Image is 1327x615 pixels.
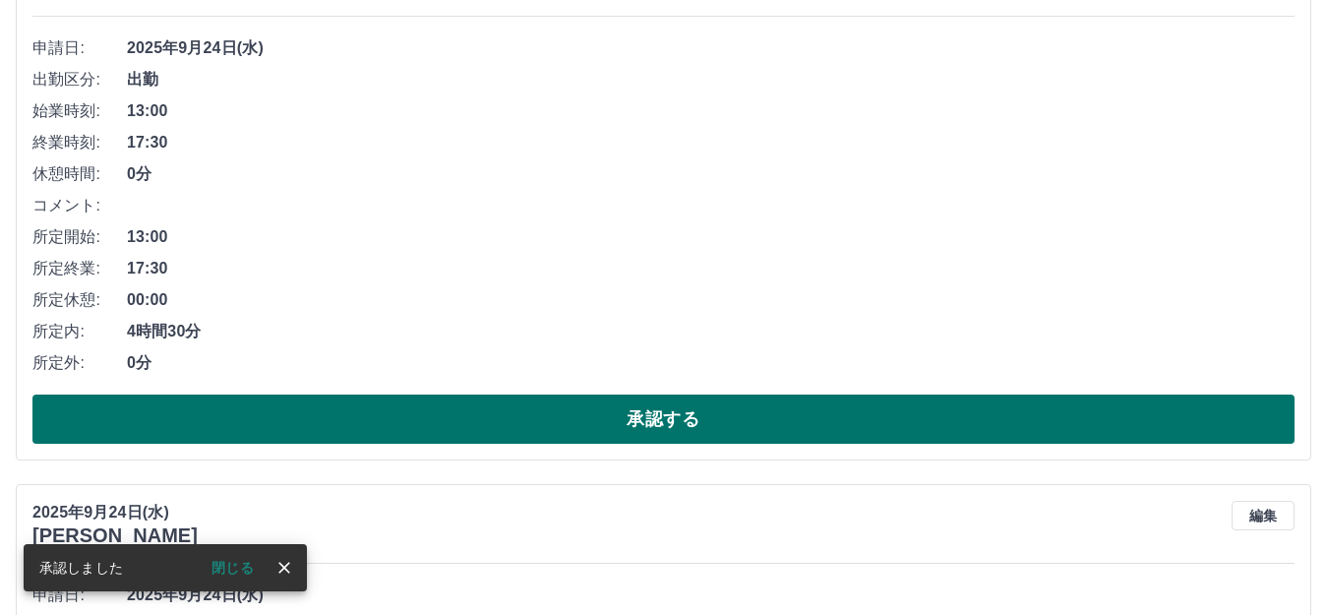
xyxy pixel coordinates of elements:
[32,68,127,92] span: 出勤区分:
[39,550,123,585] div: 承認しました
[32,288,127,312] span: 所定休憩:
[32,194,127,217] span: コメント:
[270,553,299,583] button: close
[32,225,127,249] span: 所定開始:
[127,36,1295,60] span: 2025年9月24日(水)
[127,99,1295,123] span: 13:00
[32,584,127,607] span: 申請日:
[32,36,127,60] span: 申請日:
[127,320,1295,343] span: 4時間30分
[196,553,270,583] button: 閉じる
[1232,501,1295,530] button: 編集
[32,501,198,524] p: 2025年9月24日(水)
[32,395,1295,444] button: 承認する
[32,99,127,123] span: 始業時刻:
[32,524,198,547] h3: [PERSON_NAME]
[127,257,1295,280] span: 17:30
[127,584,1295,607] span: 2025年9月24日(水)
[32,351,127,375] span: 所定外:
[32,131,127,154] span: 終業時刻:
[127,68,1295,92] span: 出勤
[127,162,1295,186] span: 0分
[127,288,1295,312] span: 00:00
[32,257,127,280] span: 所定終業:
[127,351,1295,375] span: 0分
[127,225,1295,249] span: 13:00
[127,131,1295,154] span: 17:30
[32,320,127,343] span: 所定内:
[32,162,127,186] span: 休憩時間:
